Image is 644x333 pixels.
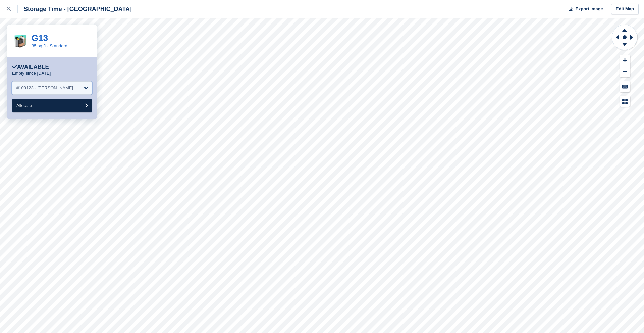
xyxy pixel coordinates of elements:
[575,6,603,12] span: Export Image
[32,43,67,48] a: 35 sq ft - Standard
[611,4,639,15] a: Edit Map
[620,96,630,107] button: Map Legend
[12,99,92,112] button: Allocate
[32,33,48,43] a: G13
[620,66,630,77] button: Zoom Out
[12,33,28,49] img: 35ft.jpg
[620,55,630,66] button: Zoom In
[565,4,603,15] button: Export Image
[16,85,73,91] div: #109123 - [PERSON_NAME]
[18,5,132,13] div: Storage Time - [GEOGRAPHIC_DATA]
[16,103,32,108] span: Allocate
[12,64,49,70] div: Available
[12,70,51,76] p: Empty since [DATE]
[620,81,630,92] button: Keyboard Shortcuts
